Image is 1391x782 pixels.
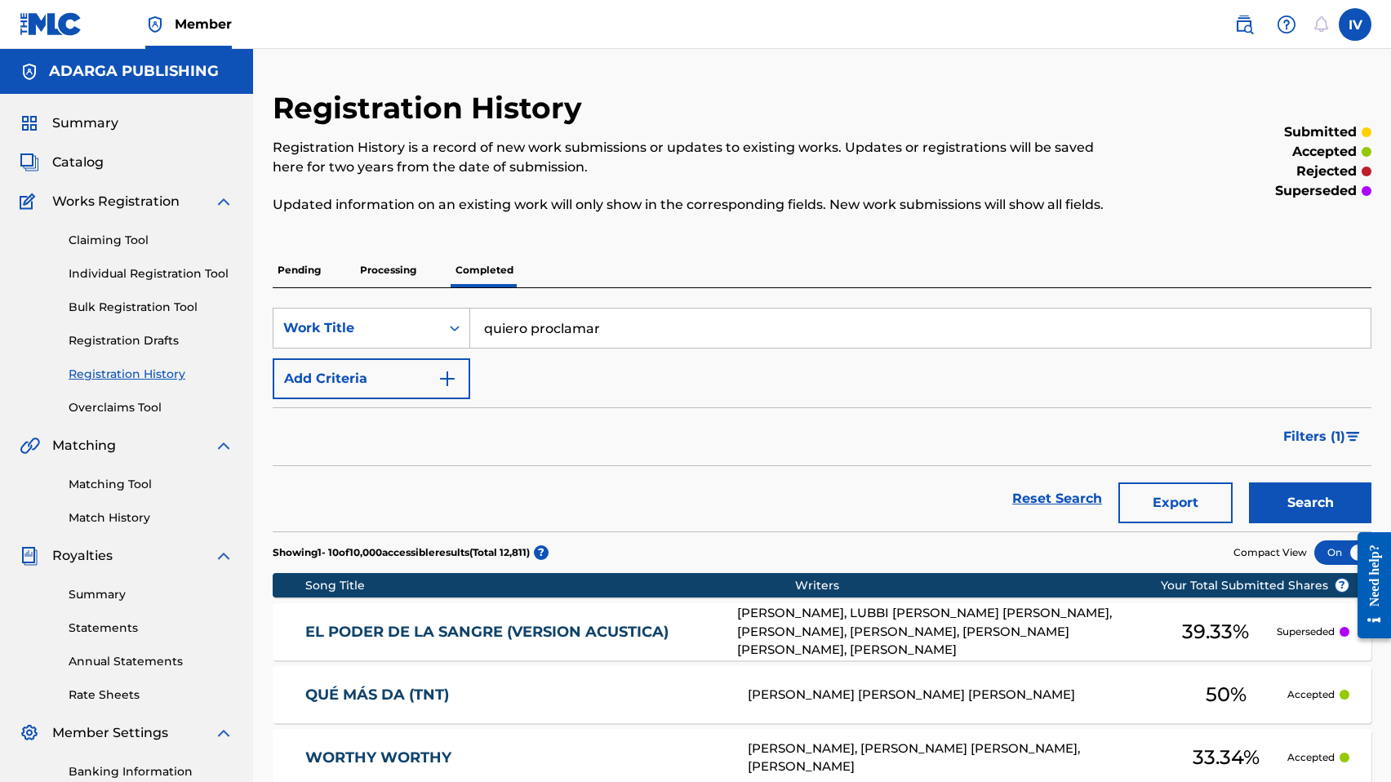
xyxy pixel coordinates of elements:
[20,153,39,172] img: Catalog
[1292,142,1357,162] p: accepted
[1233,545,1307,560] span: Compact View
[69,332,233,349] a: Registration Drafts
[20,546,39,566] img: Royalties
[1284,122,1357,142] p: submitted
[20,723,39,743] img: Member Settings
[1277,624,1335,639] p: Superseded
[214,436,233,455] img: expand
[49,62,219,81] h5: ADARGA PUBLISHING
[1182,617,1249,646] span: 39.33 %
[1273,416,1371,457] button: Filters (1)
[20,12,82,36] img: MLC Logo
[69,509,233,527] a: Match History
[273,195,1118,215] p: Updated information on an existing work will only show in the corresponding fields. New work subm...
[20,113,118,133] a: SummarySummary
[1313,16,1329,33] div: Notifications
[52,113,118,133] span: Summary
[69,476,233,493] a: Matching Tool
[20,62,39,82] img: Accounts
[69,265,233,282] a: Individual Registration Tool
[20,192,41,211] img: Works Registration
[175,15,232,33] span: Member
[214,546,233,566] img: expand
[1234,15,1254,34] img: search
[69,620,233,637] a: Statements
[1249,482,1371,523] button: Search
[69,653,233,670] a: Annual Statements
[1270,8,1303,41] div: Help
[1275,181,1357,201] p: superseded
[273,358,470,399] button: Add Criteria
[1228,8,1260,41] a: Public Search
[214,192,233,211] img: expand
[1277,15,1296,34] img: help
[214,723,233,743] img: expand
[1206,680,1247,709] span: 50 %
[52,723,168,743] span: Member Settings
[795,577,1212,594] div: Writers
[283,318,430,338] div: Work Title
[451,253,518,287] p: Completed
[1118,482,1233,523] button: Export
[305,577,794,594] div: Song Title
[355,253,421,287] p: Processing
[1296,162,1357,181] p: rejected
[748,686,1165,704] div: [PERSON_NAME] [PERSON_NAME] [PERSON_NAME]
[69,366,233,383] a: Registration History
[1004,481,1110,517] a: Reset Search
[273,308,1371,531] form: Search Form
[69,299,233,316] a: Bulk Registration Tool
[52,153,104,172] span: Catalog
[534,545,549,560] span: ?
[1309,704,1391,782] iframe: Chat Widget
[20,436,40,455] img: Matching
[20,153,104,172] a: CatalogCatalog
[1161,577,1349,594] span: Your Total Submitted Shares
[1346,432,1360,442] img: filter
[1193,743,1260,772] span: 33.34 %
[305,623,714,642] a: EL PODER DE LA SANGRE (VERSION ACUSTICA)
[69,399,233,416] a: Overclaims Tool
[69,686,233,704] a: Rate Sheets
[305,749,725,767] a: WORTHY WORTHY
[748,740,1165,776] div: [PERSON_NAME], [PERSON_NAME] [PERSON_NAME], [PERSON_NAME]
[1283,427,1345,447] span: Filters ( 1 )
[52,192,180,211] span: Works Registration
[69,763,233,780] a: Banking Information
[145,15,165,34] img: Top Rightsholder
[438,369,457,389] img: 9d2ae6d4665cec9f34b9.svg
[1335,579,1349,592] span: ?
[273,90,590,127] h2: Registration History
[1287,750,1335,765] p: Accepted
[69,232,233,249] a: Claiming Tool
[69,586,233,603] a: Summary
[1339,8,1371,41] div: User Menu
[737,604,1154,660] div: [PERSON_NAME], LUBBI [PERSON_NAME] [PERSON_NAME], [PERSON_NAME], [PERSON_NAME], [PERSON_NAME] [PE...
[52,546,113,566] span: Royalties
[273,253,326,287] p: Pending
[1345,520,1391,651] iframe: Resource Center
[52,436,116,455] span: Matching
[273,138,1118,177] p: Registration History is a record of new work submissions or updates to existing works. Updates or...
[20,113,39,133] img: Summary
[273,545,530,560] p: Showing 1 - 10 of 10,000 accessible results (Total 12,811 )
[305,686,725,704] a: QUÉ MÁS DA (TNT)
[1287,687,1335,702] p: Accepted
